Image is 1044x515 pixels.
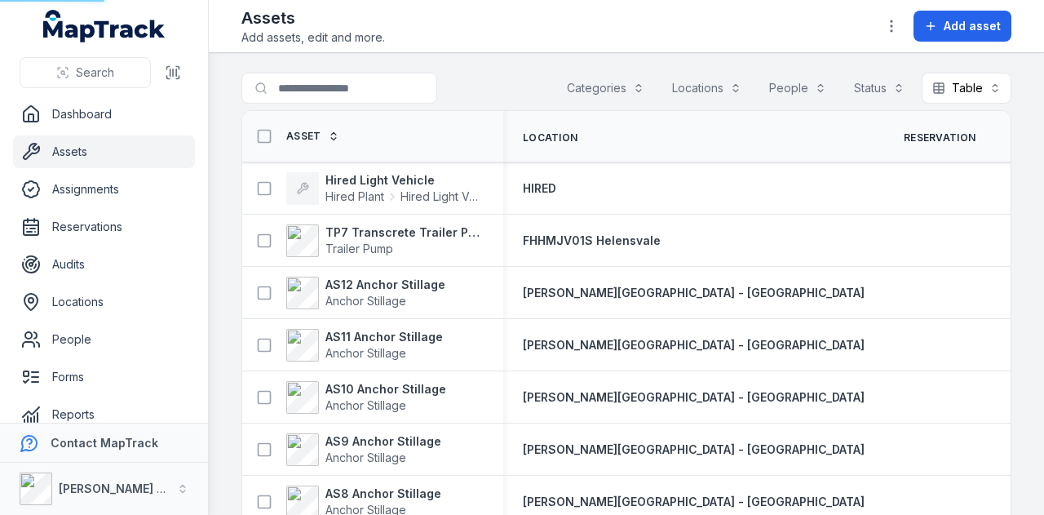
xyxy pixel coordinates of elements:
[843,73,915,104] button: Status
[13,361,195,393] a: Forms
[325,486,441,502] strong: AS8 Anchor Stillage
[523,286,865,300] span: [PERSON_NAME][GEOGRAPHIC_DATA] - [GEOGRAPHIC_DATA]
[759,73,837,104] button: People
[523,285,865,301] a: [PERSON_NAME][GEOGRAPHIC_DATA] - [GEOGRAPHIC_DATA]
[241,7,385,29] h2: Assets
[286,381,446,414] a: AS10 Anchor StillageAnchor Stillage
[523,233,661,249] a: FHHMJV01S Helensvale
[241,29,385,46] span: Add assets, edit and more.
[325,242,393,255] span: Trailer Pump
[13,98,195,131] a: Dashboard
[922,73,1011,104] button: Table
[523,338,865,352] span: [PERSON_NAME][GEOGRAPHIC_DATA] - [GEOGRAPHIC_DATA]
[286,329,443,362] a: AS11 Anchor StillageAnchor Stillage
[13,286,195,318] a: Locations
[661,73,752,104] button: Locations
[286,130,339,143] a: Asset
[325,433,441,450] strong: AS9 Anchor Stillage
[913,11,1011,42] button: Add asset
[523,442,865,458] a: [PERSON_NAME][GEOGRAPHIC_DATA] - [GEOGRAPHIC_DATA]
[325,398,406,412] span: Anchor Stillage
[523,389,865,406] a: [PERSON_NAME][GEOGRAPHIC_DATA] - [GEOGRAPHIC_DATA]
[523,494,865,510] a: [PERSON_NAME][GEOGRAPHIC_DATA] - [GEOGRAPHIC_DATA]
[13,211,195,243] a: Reservations
[904,131,975,144] span: Reservation
[523,442,865,456] span: [PERSON_NAME][GEOGRAPHIC_DATA] - [GEOGRAPHIC_DATA]
[523,233,661,247] span: FHHMJV01S Helensvale
[325,224,484,241] strong: TP7 Transcrete Trailer Pump
[286,277,445,309] a: AS12 Anchor StillageAnchor Stillage
[59,482,192,495] strong: [PERSON_NAME] Group
[13,173,195,206] a: Assignments
[523,390,865,404] span: [PERSON_NAME][GEOGRAPHIC_DATA] - [GEOGRAPHIC_DATA]
[523,131,577,144] span: Location
[51,436,158,450] strong: Contact MapTrack
[325,294,406,308] span: Anchor Stillage
[325,277,445,293] strong: AS12 Anchor Stillage
[523,181,556,195] span: HIRED
[556,73,655,104] button: Categories
[13,398,195,431] a: Reports
[286,172,484,205] a: Hired Light VehicleHired PlantHired Light Vehicle
[76,64,114,81] span: Search
[325,381,446,397] strong: AS10 Anchor Stillage
[523,180,556,197] a: HIRED
[286,433,441,466] a: AS9 Anchor StillageAnchor Stillage
[325,172,484,189] strong: Hired Light Vehicle
[325,329,443,345] strong: AS11 Anchor Stillage
[286,130,321,143] span: Asset
[325,451,406,464] span: Anchor Stillage
[523,495,865,508] span: [PERSON_NAME][GEOGRAPHIC_DATA] - [GEOGRAPHIC_DATA]
[20,57,151,88] button: Search
[400,189,484,205] span: Hired Light Vehicle
[13,323,195,356] a: People
[325,346,406,360] span: Anchor Stillage
[43,10,166,42] a: MapTrack
[286,224,484,257] a: TP7 Transcrete Trailer PumpTrailer Pump
[13,135,195,168] a: Assets
[944,18,1001,34] span: Add asset
[325,189,384,205] span: Hired Plant
[523,337,865,353] a: [PERSON_NAME][GEOGRAPHIC_DATA] - [GEOGRAPHIC_DATA]
[13,248,195,281] a: Audits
